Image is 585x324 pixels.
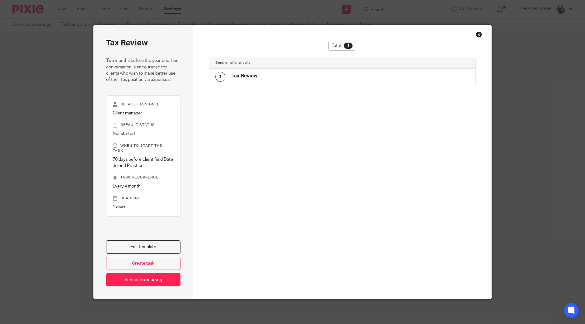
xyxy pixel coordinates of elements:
[113,110,174,116] p: Client manager
[113,143,174,153] p: When to start the task
[476,31,482,38] div: Close this dialog window
[215,72,225,82] div: 1
[106,273,180,286] a: Schedule recurring
[113,196,174,201] p: Deadline
[106,257,180,270] a: Create task
[344,43,353,49] div: 1
[113,175,174,180] p: Task recurrence
[232,73,257,79] h4: Tax Review
[113,123,174,127] p: Default status
[215,60,342,65] h4: Send email manually
[113,156,174,169] p: 70 days before client field Date Joined Practice
[328,41,356,51] div: Total
[106,240,180,254] a: Edit template
[113,183,174,189] p: Every 4 month
[106,58,180,83] p: Two months before the year-end, this conversation is encouraged for clients who wish to make bett...
[113,131,174,137] p: Not started
[106,38,180,48] h2: Tax Review
[113,204,174,210] p: 1 days
[113,102,174,107] p: Default assignee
